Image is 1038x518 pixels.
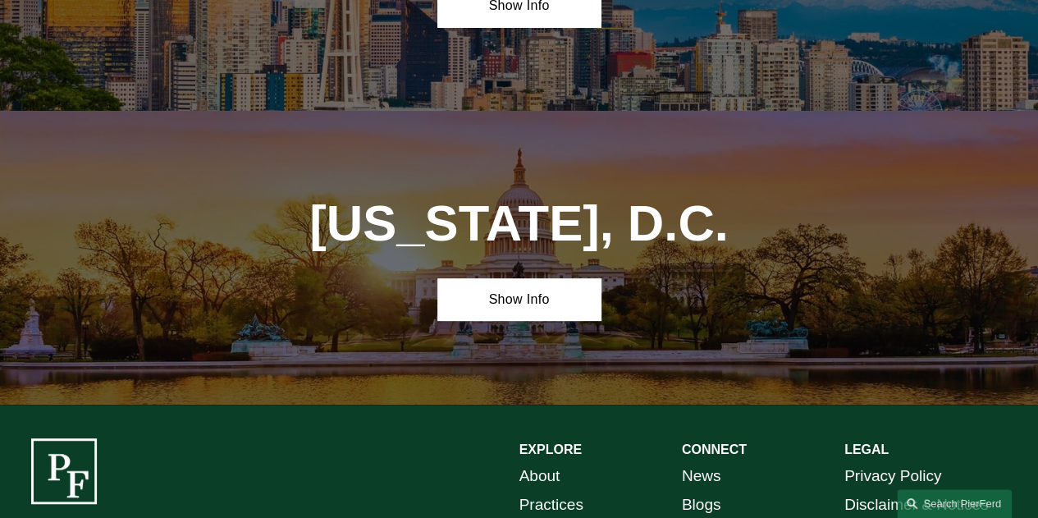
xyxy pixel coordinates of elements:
a: Search this site [897,489,1012,518]
h1: [US_STATE], D.C. [275,195,763,252]
a: News [682,462,721,490]
strong: CONNECT [682,442,747,456]
strong: LEGAL [844,442,889,456]
a: About [519,462,560,490]
strong: EXPLORE [519,442,582,456]
a: Show Info [437,278,600,320]
a: Privacy Policy [844,462,941,490]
